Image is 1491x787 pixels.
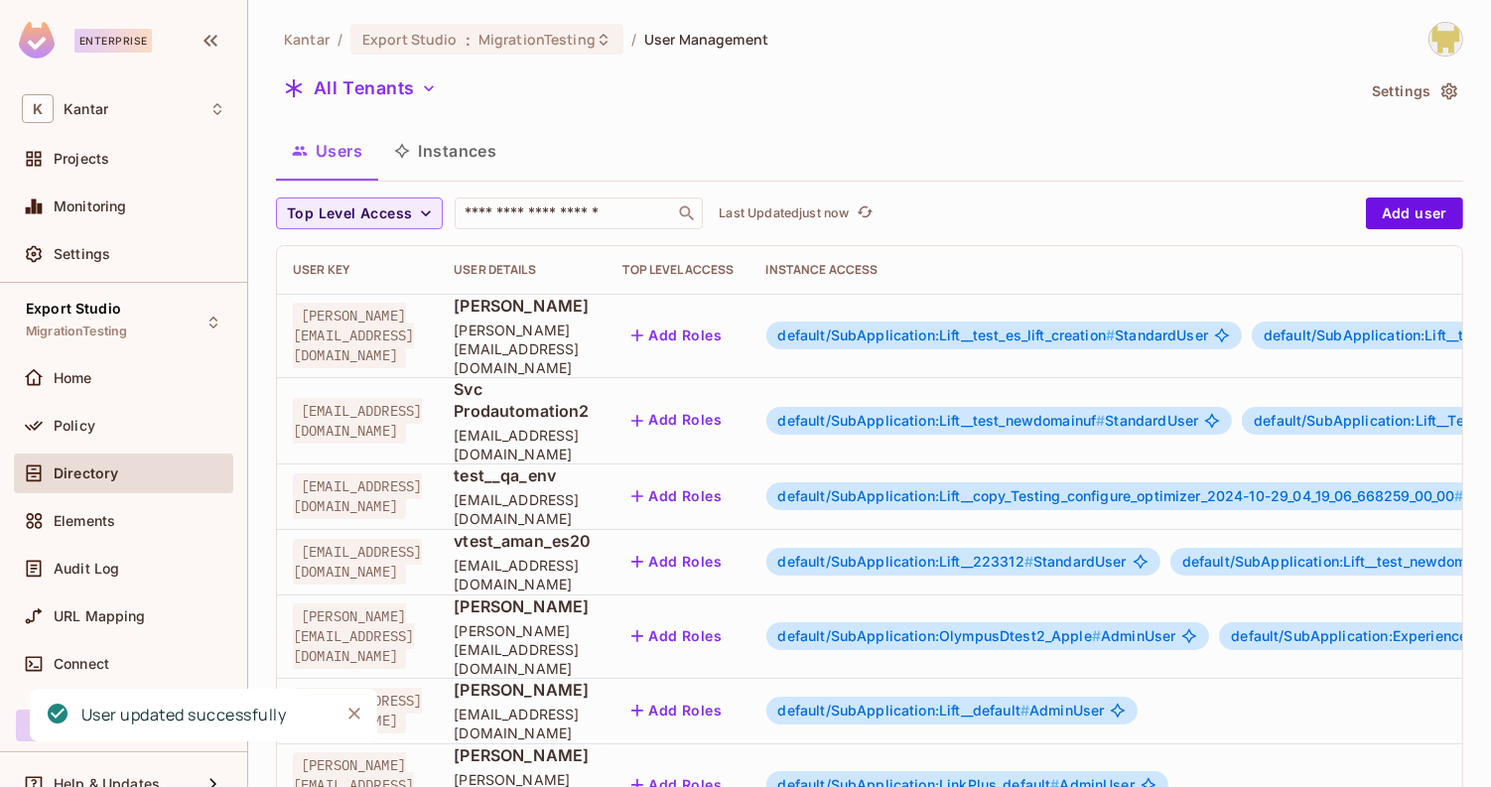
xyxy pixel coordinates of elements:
[454,530,591,552] span: vtest_aman_es20
[454,490,591,528] span: [EMAIL_ADDRESS][DOMAIN_NAME]
[287,201,412,226] span: Top Level Access
[284,30,330,49] span: the active workspace
[849,201,877,225] span: Click to refresh data
[54,418,95,434] span: Policy
[778,328,1208,343] span: StandardUser
[1364,75,1463,107] button: Settings
[623,480,731,512] button: Add Roles
[293,398,422,444] span: [EMAIL_ADDRESS][DOMAIN_NAME]
[454,621,591,678] span: [PERSON_NAME][EMAIL_ADDRESS][DOMAIN_NAME]
[276,126,378,176] button: Users
[623,546,731,578] button: Add Roles
[54,513,115,529] span: Elements
[293,603,414,669] span: [PERSON_NAME][EMAIL_ADDRESS][DOMAIN_NAME]
[22,94,54,123] span: K
[454,705,591,742] span: [EMAIL_ADDRESS][DOMAIN_NAME]
[623,695,731,726] button: Add Roles
[276,72,445,104] button: All Tenants
[454,378,591,422] span: Svc Prodautomation2
[54,198,127,214] span: Monitoring
[454,744,591,766] span: [PERSON_NAME]
[339,699,369,728] button: Close
[54,561,119,577] span: Audit Log
[454,321,591,377] span: [PERSON_NAME][EMAIL_ADDRESS][DOMAIN_NAME]
[778,327,1116,343] span: default/SubApplication:Lift__test_es_lift_creation
[26,324,127,339] span: MigrationTesting
[54,151,109,167] span: Projects
[1020,702,1029,719] span: #
[631,30,636,49] li: /
[19,22,55,59] img: SReyMgAAAABJRU5ErkJggg==
[853,201,877,225] button: refresh
[778,702,1030,719] span: default/SubApplication:Lift__default
[778,554,1127,570] span: StandardUser
[26,301,121,317] span: Export Studio
[454,556,591,593] span: [EMAIL_ADDRESS][DOMAIN_NAME]
[1024,553,1033,570] span: #
[81,703,287,727] div: User updated successfully
[778,628,1176,644] span: AdminUser
[778,627,1101,644] span: default/SubApplication:OlympusDtest2_Apple
[74,29,152,53] div: Enterprise
[778,487,1464,504] span: default/SubApplication:Lift__copy_Testing_configure_optimizer_2024-10-29_04_19_06_668259_00_00
[644,30,768,49] span: User Management
[454,464,591,486] span: test__qa_env
[623,320,731,351] button: Add Roles
[454,262,591,278] div: User Details
[1429,23,1462,56] img: Girishankar.VP@kantar.com
[857,203,874,223] span: refresh
[362,30,458,49] span: Export Studio
[623,405,731,437] button: Add Roles
[1092,627,1101,644] span: #
[778,703,1105,719] span: AdminUser
[54,656,109,672] span: Connect
[54,608,146,624] span: URL Mapping
[454,679,591,701] span: [PERSON_NAME]
[54,246,110,262] span: Settings
[1455,487,1464,504] span: #
[293,539,422,585] span: [EMAIL_ADDRESS][DOMAIN_NAME]
[623,620,731,652] button: Add Roles
[778,412,1106,429] span: default/SubApplication:Lift__test_newdomainuf
[54,370,92,386] span: Home
[293,262,422,278] div: User Key
[623,262,735,278] div: Top Level Access
[1366,197,1463,229] button: Add user
[454,595,591,617] span: [PERSON_NAME]
[719,205,849,221] p: Last Updated just now
[778,413,1199,429] span: StandardUser
[378,126,512,176] button: Instances
[276,197,443,229] button: Top Level Access
[54,465,118,481] span: Directory
[293,303,414,368] span: [PERSON_NAME][EMAIL_ADDRESS][DOMAIN_NAME]
[64,101,108,117] span: Workspace: Kantar
[293,473,422,519] span: [EMAIL_ADDRESS][DOMAIN_NAME]
[478,30,596,49] span: MigrationTesting
[1106,327,1115,343] span: #
[778,553,1033,570] span: default/SubApplication:Lift__223312
[454,295,591,317] span: [PERSON_NAME]
[465,32,472,48] span: :
[338,30,342,49] li: /
[454,426,591,463] span: [EMAIL_ADDRESS][DOMAIN_NAME]
[1096,412,1105,429] span: #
